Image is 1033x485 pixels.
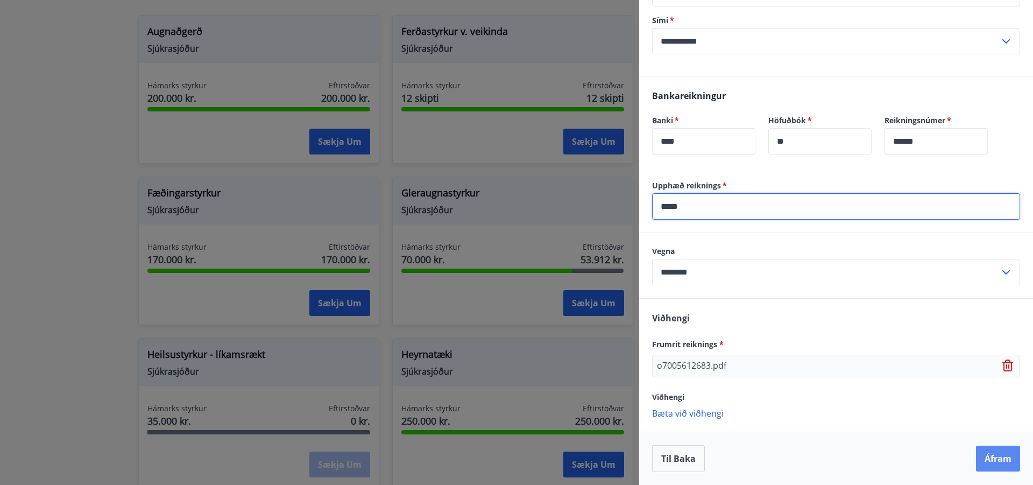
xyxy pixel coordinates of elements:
label: Upphæð reiknings [652,180,1020,191]
span: Frumrit reiknings [652,339,724,349]
span: Viðhengi [652,312,690,324]
label: Höfuðbók [768,115,872,126]
button: Til baka [652,445,705,472]
button: Áfram [976,446,1020,472]
p: o7005612683.pdf [657,360,726,372]
span: Bankareikningur [652,90,726,102]
p: Bæta við viðhengi [652,407,1020,418]
label: Reikningsnúmer [885,115,988,126]
div: Upphæð reiknings [652,193,1020,220]
label: Vegna [652,246,1020,257]
span: Viðhengi [652,392,684,402]
label: Banki [652,115,755,126]
label: Sími [652,15,1020,26]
